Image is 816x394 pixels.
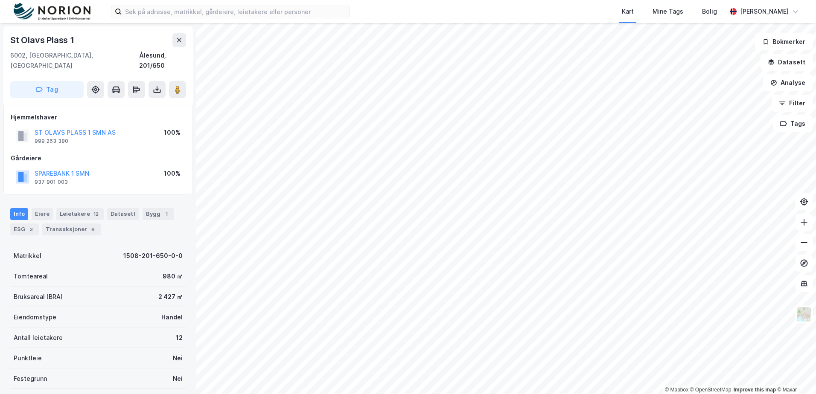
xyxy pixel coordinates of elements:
div: Punktleie [14,353,42,363]
div: 100% [164,127,181,138]
button: Datasett [761,54,813,71]
div: Ålesund, 201/650 [139,50,186,71]
div: 980 ㎡ [163,271,183,281]
div: [PERSON_NAME] [740,6,789,17]
div: Matrikkel [14,251,41,261]
div: Eiendomstype [14,312,56,322]
div: 1 [162,210,171,218]
div: Kart [622,6,634,17]
div: 6 [89,225,97,234]
div: Bolig [702,6,717,17]
div: Bruksareal (BRA) [14,292,63,302]
div: 12 [176,333,183,343]
div: 6002, [GEOGRAPHIC_DATA], [GEOGRAPHIC_DATA] [10,50,139,71]
button: Tags [773,115,813,132]
input: Søk på adresse, matrikkel, gårdeiere, leietakere eller personer [122,5,350,18]
div: ESG [10,223,39,235]
div: 2 427 ㎡ [158,292,183,302]
div: Nei [173,374,183,384]
div: Tomteareal [14,271,48,281]
img: Z [796,306,812,322]
div: St Olavs Plass 1 [10,33,76,47]
div: Leietakere [56,208,104,220]
div: Nei [173,353,183,363]
div: Hjemmelshaver [11,112,186,122]
div: 12 [92,210,100,218]
div: 3 [27,225,35,234]
button: Tag [10,81,84,98]
div: Bygg [143,208,174,220]
div: 1508-201-650-0-0 [123,251,183,261]
img: norion-logo.80e7a08dc31c2e691866.png [14,3,90,20]
a: Improve this map [734,387,776,393]
iframe: Chat Widget [773,353,816,394]
div: Kontrollprogram for chat [773,353,816,394]
div: Transaksjoner [42,223,101,235]
button: Bokmerker [755,33,813,50]
div: Antall leietakere [14,333,63,343]
div: Handel [161,312,183,322]
div: Mine Tags [653,6,683,17]
div: Gårdeiere [11,153,186,163]
div: Info [10,208,28,220]
button: Analyse [763,74,813,91]
button: Filter [772,95,813,112]
div: 937 901 003 [35,179,68,185]
div: 999 263 380 [35,138,68,145]
div: Eiere [32,208,53,220]
div: 100% [164,168,181,179]
div: Datasett [107,208,139,220]
a: OpenStreetMap [690,387,731,393]
a: Mapbox [665,387,688,393]
div: Festegrunn [14,374,47,384]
